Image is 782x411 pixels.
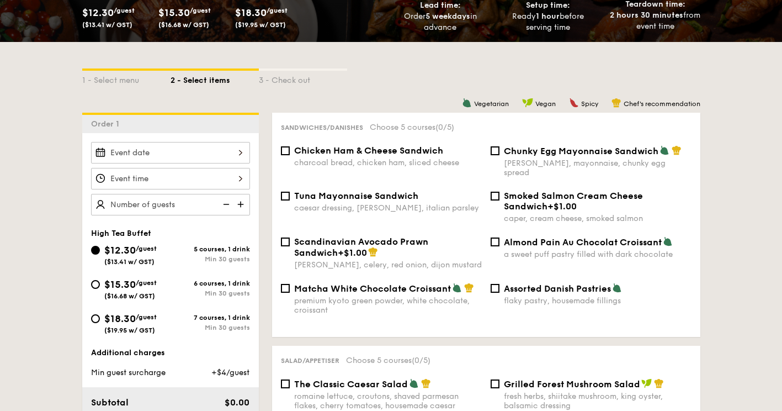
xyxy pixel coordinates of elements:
[281,357,339,365] span: Salad/Appetiser
[452,283,462,293] img: icon-vegetarian.fe4039eb.svg
[491,284,499,293] input: Assorted Danish Pastriesflaky pastry, housemade fillings
[581,100,598,108] span: Spicy
[104,244,136,256] span: $12.30
[294,379,408,389] span: The Classic Caesar Salad
[136,245,157,252] span: /guest
[259,71,347,86] div: 3 - Check out
[672,145,682,155] img: icon-chef-hat.a58ddaea.svg
[504,296,691,305] div: flaky pastry, housemade fillings
[624,100,700,108] span: Chef's recommendation
[611,98,621,108] img: icon-chef-hat.a58ddaea.svg
[158,21,209,29] span: ($16.68 w/ GST)
[641,378,652,388] img: icon-vegan.f8ff3823.svg
[294,283,451,294] span: Matcha White Chocolate Croissant
[281,238,290,246] input: Scandinavian Avocado Prawn Sandwich+$1.00[PERSON_NAME], celery, red onion, dijon mustard
[91,194,250,215] input: Number of guests
[498,11,597,33] div: Ready before serving time
[474,100,509,108] span: Vegetarian
[421,378,431,388] img: icon-chef-hat.a58ddaea.svg
[526,1,570,10] span: Setup time:
[522,98,533,108] img: icon-vegan.f8ff3823.svg
[171,314,250,322] div: 7 courses, 1 drink
[391,11,490,33] div: Order in advance
[171,289,250,297] div: Min 30 guests
[663,236,673,246] img: icon-vegetarian.fe4039eb.svg
[294,236,428,258] span: Scandinavian Avocado Prawn Sandwich
[462,98,472,108] img: icon-vegetarian.fe4039eb.svg
[235,7,267,19] span: $18.30
[569,98,579,108] img: icon-spicy.37a8142b.svg
[136,279,157,287] span: /guest
[610,10,683,20] strong: 2 hours 30 minutes
[211,368,249,377] span: +$4/guest
[294,296,482,315] div: premium kyoto green powder, white chocolate, croissant
[91,280,100,289] input: $15.30/guest($16.68 w/ GST)6 courses, 1 drinkMin 30 guests
[368,247,378,257] img: icon-chef-hat.a58ddaea.svg
[281,380,290,388] input: The Classic Caesar Saladromaine lettuce, croutons, shaved parmesan flakes, cherry tomatoes, house...
[217,194,233,215] img: icon-reduce.1d2dbef1.svg
[190,7,211,14] span: /guest
[659,145,669,155] img: icon-vegetarian.fe4039eb.svg
[225,397,249,408] span: $0.00
[435,123,454,132] span: (0/5)
[547,201,577,212] span: +$1.00
[612,283,622,293] img: icon-vegetarian.fe4039eb.svg
[104,258,155,266] span: ($13.41 w/ GST)
[171,71,259,86] div: 2 - Select items
[654,378,664,388] img: icon-chef-hat.a58ddaea.svg
[91,246,100,255] input: $12.30/guest($13.41 w/ GST)5 courses, 1 drinkMin 30 guests
[82,21,132,29] span: ($13.41 w/ GST)
[281,124,363,131] span: Sandwiches/Danishes
[91,397,129,408] span: Subtotal
[491,380,499,388] input: Grilled Forest Mushroom Saladfresh herbs, shiitake mushroom, king oyster, balsamic dressing
[91,314,100,323] input: $18.30/guest($19.95 w/ GST)7 courses, 1 drinkMin 30 guests
[504,214,691,223] div: caper, cream cheese, smoked salmon
[91,229,151,238] span: High Tea Buffet
[82,7,114,19] span: $12.30
[233,194,250,215] img: icon-add.58712e84.svg
[338,247,367,258] span: +$1.00
[104,292,155,300] span: ($16.68 w/ GST)
[91,119,124,129] span: Order 1
[504,379,640,389] span: Grilled Forest Mushroom Salad
[504,283,611,294] span: Assorted Danish Pastries
[504,146,658,156] span: Chunky Egg Mayonnaise Sandwich
[91,368,166,377] span: Min guest surcharge
[294,260,482,270] div: [PERSON_NAME], celery, red onion, dijon mustard
[294,145,443,156] span: Chicken Ham & Cheese Sandwich
[171,324,250,331] div: Min 30 guests
[91,142,250,164] input: Event date
[409,378,419,388] img: icon-vegetarian.fe4039eb.svg
[104,313,136,325] span: $18.30
[294,203,482,213] div: caesar dressing, [PERSON_NAME], italian parsley
[491,146,499,155] input: Chunky Egg Mayonnaise Sandwich[PERSON_NAME], mayonnaise, chunky egg spread
[294,158,482,167] div: charcoal bread, chicken ham, sliced cheese
[412,356,430,365] span: (0/5)
[281,146,290,155] input: Chicken Ham & Cheese Sandwichcharcoal bread, chicken ham, sliced cheese
[104,278,136,291] span: $15.30
[235,21,286,29] span: ($19.95 w/ GST)
[370,123,454,132] span: Choose 5 courses
[606,10,705,32] div: from event time
[491,238,499,246] input: Almond Pain Au Chocolat Croissanta sweet puff pastry filled with dark chocolate
[504,250,691,259] div: a sweet puff pastry filled with dark chocolate
[281,192,290,201] input: Tuna Mayonnaise Sandwichcaesar dressing, [PERSON_NAME], italian parsley
[346,356,430,365] span: Choose 5 courses
[464,283,474,293] img: icon-chef-hat.a58ddaea.svg
[420,1,461,10] span: Lead time:
[536,12,560,21] strong: 1 hour
[158,7,190,19] span: $15.30
[535,100,556,108] span: Vegan
[294,191,418,201] span: Tuna Mayonnaise Sandwich
[504,159,691,177] div: [PERSON_NAME], mayonnaise, chunky egg spread
[171,255,250,263] div: Min 30 guests
[504,237,662,247] span: Almond Pain Au Chocolat Croissant
[114,7,135,14] span: /guest
[171,280,250,287] div: 6 courses, 1 drink
[82,71,171,86] div: 1 - Select menu
[91,347,250,359] div: Additional charges
[504,392,691,410] div: fresh herbs, shiitake mushroom, king oyster, balsamic dressing
[425,12,470,21] strong: 5 weekdays
[267,7,288,14] span: /guest
[504,191,643,212] span: Smoked Salmon Cream Cheese Sandwich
